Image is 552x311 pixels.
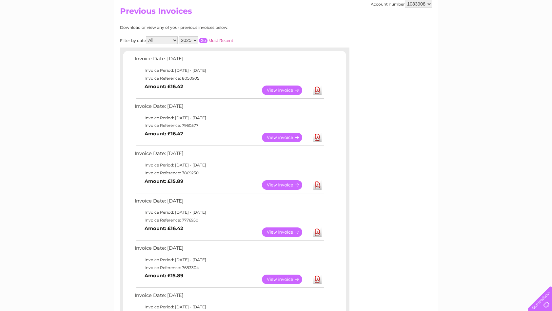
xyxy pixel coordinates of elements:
[133,102,325,114] td: Invoice Date: [DATE]
[133,161,325,169] td: Invoice Period: [DATE] - [DATE]
[120,25,292,30] div: Download or view any of your previous invoices below.
[133,67,325,74] td: Invoice Period: [DATE] - [DATE]
[133,244,325,256] td: Invoice Date: [DATE]
[262,227,310,237] a: View
[145,178,183,184] b: Amount: £15.89
[508,28,524,33] a: Contact
[133,74,325,82] td: Invoice Reference: 8050905
[262,86,310,95] a: View
[120,36,292,44] div: Filter by date
[133,149,325,161] td: Invoice Date: [DATE]
[262,275,310,284] a: View
[145,225,183,231] b: Amount: £16.42
[313,275,322,284] a: Download
[208,38,233,43] a: Most Recent
[120,7,432,19] h2: Previous Invoices
[313,180,322,190] a: Download
[133,303,325,311] td: Invoice Period: [DATE] - [DATE]
[133,264,325,272] td: Invoice Reference: 7683304
[133,256,325,264] td: Invoice Period: [DATE] - [DATE]
[19,17,53,37] img: logo.png
[133,169,325,177] td: Invoice Reference: 7869250
[471,28,491,33] a: Telecoms
[453,28,467,33] a: Energy
[313,227,322,237] a: Download
[313,133,322,142] a: Download
[133,208,325,216] td: Invoice Period: [DATE] - [DATE]
[122,4,431,32] div: Clear Business is a trading name of Verastar Limited (registered in [GEOGRAPHIC_DATA] No. 3667643...
[145,84,183,89] b: Amount: £16.42
[133,122,325,129] td: Invoice Reference: 7960577
[313,86,322,95] a: Download
[262,180,310,190] a: View
[145,273,183,279] b: Amount: £15.89
[437,28,449,33] a: Water
[495,28,504,33] a: Blog
[133,197,325,209] td: Invoice Date: [DATE]
[145,131,183,137] b: Amount: £16.42
[133,291,325,303] td: Invoice Date: [DATE]
[133,54,325,67] td: Invoice Date: [DATE]
[262,133,310,142] a: View
[530,28,546,33] a: Log out
[133,216,325,224] td: Invoice Reference: 7776950
[428,3,474,11] a: 0333 014 3131
[133,114,325,122] td: Invoice Period: [DATE] - [DATE]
